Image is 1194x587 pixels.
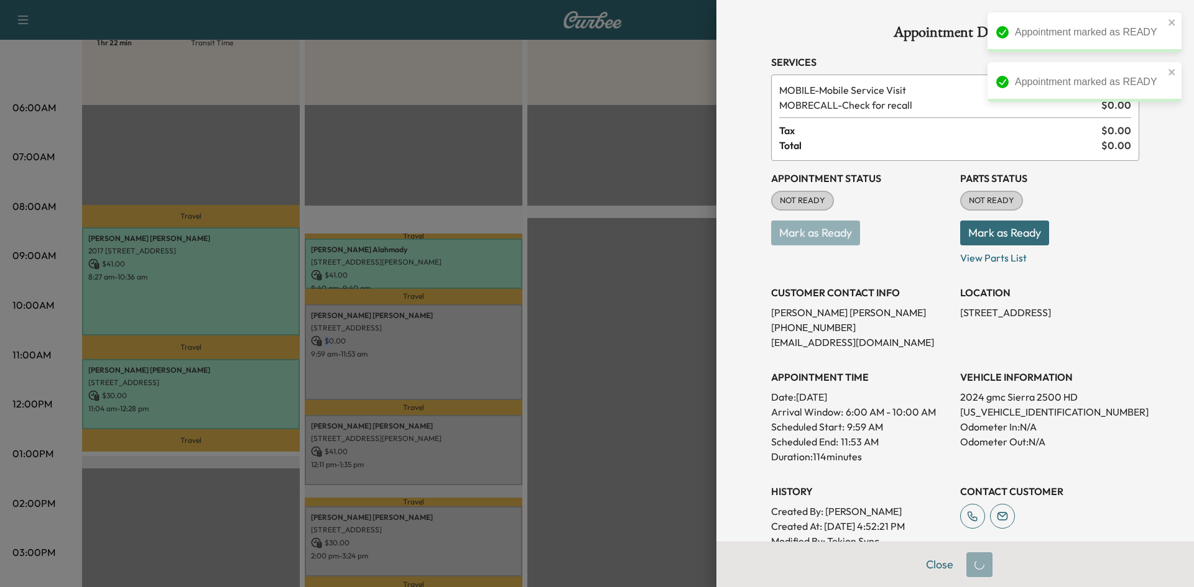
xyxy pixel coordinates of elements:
h3: Appointment Status [771,171,950,186]
span: NOT READY [961,194,1022,207]
span: $ 0.00 [1101,123,1131,138]
button: close [1168,67,1177,77]
h3: CUSTOMER CONTACT INFO [771,285,950,300]
p: Created By : [PERSON_NAME] [771,504,950,519]
p: Odometer In: N/A [960,419,1139,434]
p: Odometer Out: N/A [960,434,1139,449]
span: Tax [779,123,1101,138]
p: Modified By : Tekion Sync [771,534,950,548]
div: Appointment marked as READY [1015,25,1164,40]
span: Mobile Service Visit [779,83,1096,98]
p: [STREET_ADDRESS] [960,305,1139,320]
p: [PERSON_NAME] [PERSON_NAME] [771,305,950,320]
h3: LOCATION [960,285,1139,300]
button: Close [918,552,961,577]
h3: Services [771,55,1139,70]
span: Check for recall [779,98,1096,112]
span: $ 0.00 [1101,138,1131,153]
p: [EMAIL_ADDRESS][DOMAIN_NAME] [771,335,950,350]
p: View Parts List [960,245,1139,265]
p: [PHONE_NUMBER] [771,320,950,335]
h1: Appointment Details [771,25,1139,45]
button: Mark as Ready [960,221,1049,245]
h3: CONTACT CUSTOMER [960,484,1139,499]
button: close [1168,17,1177,27]
h3: APPOINTMENT TIME [771,370,950,385]
p: Scheduled End: [771,434,838,449]
span: 6:00 AM - 10:00 AM [846,404,936,419]
p: Arrival Window: [771,404,950,419]
div: Appointment marked as READY [1015,75,1164,89]
p: Duration: 114 minutes [771,449,950,464]
span: Total [779,138,1101,153]
p: Scheduled Start: [771,419,845,434]
h3: Parts Status [960,171,1139,186]
h3: History [771,484,950,499]
h3: VEHICLE INFORMATION [960,370,1139,385]
p: 9:59 AM [847,419,883,434]
p: Created At : [DATE] 4:52:21 PM [771,519,950,534]
p: Date: [DATE] [771,389,950,404]
p: [US_VEHICLE_IDENTIFICATION_NUMBER] [960,404,1139,419]
span: NOT READY [772,194,833,207]
p: 2024 gmc Sierra 2500 HD [960,389,1139,404]
p: 11:53 AM [841,434,879,449]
